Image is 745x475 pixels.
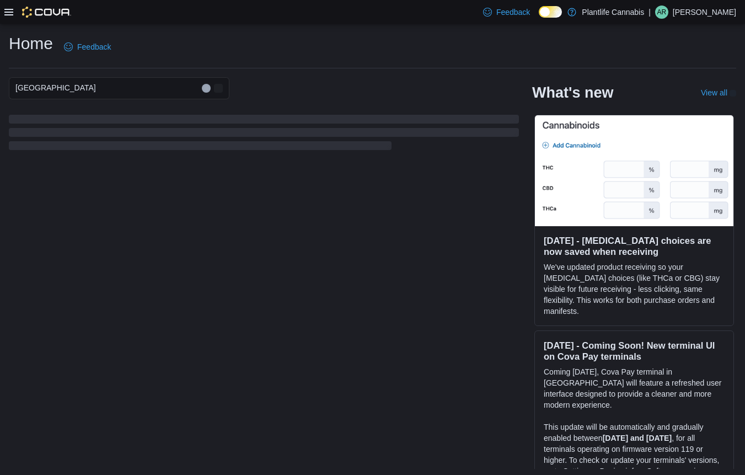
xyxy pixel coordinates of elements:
span: Feedback [496,7,530,18]
span: Loading [9,117,519,152]
p: We've updated product receiving so your [MEDICAL_DATA] choices (like THCa or CBG) stay visible fo... [544,261,725,317]
a: Feedback [60,36,115,58]
p: Coming [DATE], Cova Pay terminal in [GEOGRAPHIC_DATA] will feature a refreshed user interface des... [544,366,725,410]
img: Cova [22,7,71,18]
h3: [DATE] - Coming Soon! New terminal UI on Cova Pay terminals [544,340,725,362]
span: AR [657,6,667,19]
p: Plantlife Cannabis [582,6,644,19]
h1: Home [9,33,53,55]
svg: External link [730,90,736,97]
h2: What's new [532,84,613,102]
a: Feedback [479,1,534,23]
strong: [DATE] and [DATE] [603,434,672,442]
div: April Rose [655,6,668,19]
p: [PERSON_NAME] [673,6,736,19]
span: Feedback [77,41,111,52]
p: | [648,6,651,19]
button: Clear input [202,84,211,93]
a: View allExternal link [701,88,736,97]
h3: [DATE] - [MEDICAL_DATA] choices are now saved when receiving [544,235,725,257]
button: Open list of options [214,84,223,93]
span: [GEOGRAPHIC_DATA] [15,81,96,94]
input: Dark Mode [539,6,562,18]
